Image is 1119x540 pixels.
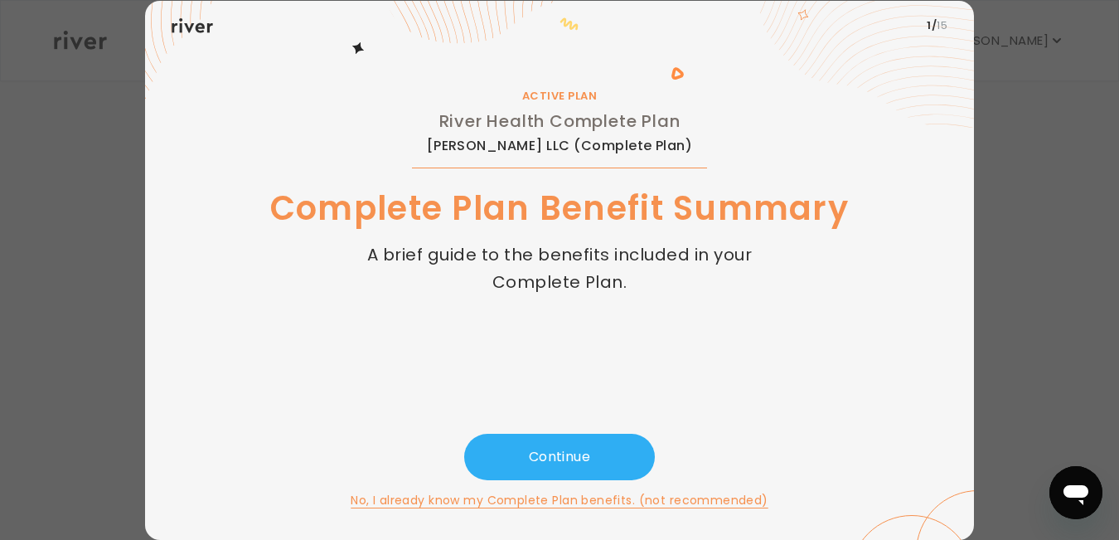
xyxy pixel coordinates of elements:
[1049,466,1102,519] iframe: Button to launch messaging window
[427,139,693,153] span: [PERSON_NAME] LLC (Complete Plan)
[464,434,655,480] button: Continue
[427,108,693,134] h2: River Health Complete Plan
[351,490,768,510] button: No, I already know my Complete Plan benefits. (not recommended)
[366,241,753,295] p: A brief guide to the benefits included in your Complete Plan.
[270,185,849,231] h1: Complete Plan Benefit Summary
